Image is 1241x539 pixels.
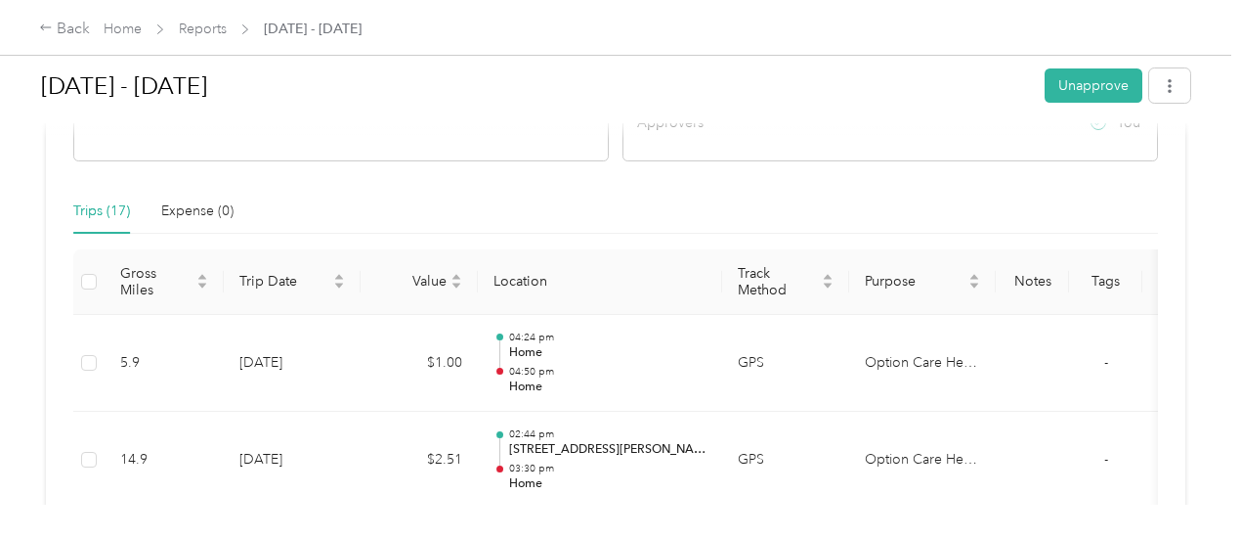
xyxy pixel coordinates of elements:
span: caret-up [822,271,834,283]
th: Purpose [849,249,996,315]
span: Purpose [865,273,964,290]
div: Back [39,18,90,41]
th: Gross Miles [105,249,224,315]
p: Home [509,379,706,396]
span: caret-up [333,271,345,283]
td: Option Care Health [849,315,996,413]
span: Gross Miles [120,265,193,298]
td: $2.51 [361,412,478,510]
span: caret-down [822,280,834,292]
th: Track Method [722,249,849,315]
p: Home [509,344,706,362]
span: caret-down [450,280,462,292]
span: caret-up [968,271,980,283]
th: Value [361,249,478,315]
span: - [1104,354,1108,371]
p: 02:44 pm [509,427,706,441]
button: Unapprove [1045,68,1142,103]
td: GPS [722,315,849,413]
td: [DATE] [224,315,361,413]
p: [STREET_ADDRESS][PERSON_NAME] [509,441,706,459]
span: caret-up [196,271,208,283]
iframe: Everlance-gr Chat Button Frame [1132,429,1241,539]
span: caret-down [333,280,345,292]
td: Option Care Health [849,412,996,510]
p: 04:50 pm [509,365,706,379]
td: 5.9 [105,315,224,413]
p: 03:30 pm [509,462,706,475]
a: Home [104,21,142,37]
h1: Sep 1 - 30, 2025 [41,63,1031,110]
span: - [1104,451,1108,468]
td: [DATE] [224,412,361,510]
td: 14.9 [105,412,224,510]
span: Trip Date [239,273,329,290]
span: caret-down [196,280,208,292]
span: caret-down [968,280,980,292]
p: Home [509,475,706,493]
th: Location [478,249,722,315]
th: Notes [996,249,1069,315]
td: GPS [722,412,849,510]
p: 04:24 pm [509,331,706,344]
span: Track Method [738,265,818,298]
a: Reports [179,21,227,37]
span: caret-up [450,271,462,283]
div: Expense (0) [161,201,234,222]
th: Trip Date [224,249,361,315]
td: $1.00 [361,315,478,413]
th: Tags [1069,249,1142,315]
div: Trips (17) [73,201,130,222]
span: [DATE] - [DATE] [264,19,362,39]
span: Value [376,273,447,290]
